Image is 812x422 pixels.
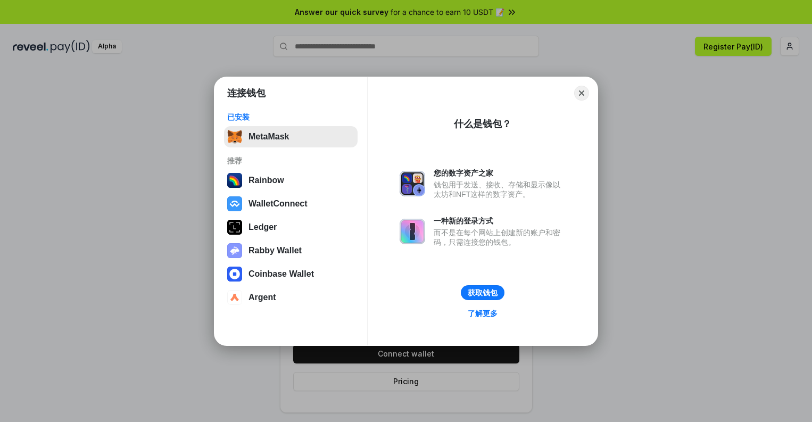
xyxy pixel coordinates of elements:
img: svg+xml,%3Csvg%20fill%3D%22none%22%20height%3D%2233%22%20viewBox%3D%220%200%2035%2033%22%20width%... [227,129,242,144]
img: svg+xml,%3Csvg%20width%3D%2228%22%20height%3D%2228%22%20viewBox%3D%220%200%2028%2028%22%20fill%3D... [227,267,242,282]
div: 钱包用于发送、接收、存储和显示像以太坊和NFT这样的数字资产。 [434,180,566,199]
img: svg+xml,%3Csvg%20xmlns%3D%22http%3A%2F%2Fwww.w3.org%2F2000%2Fsvg%22%20fill%3D%22none%22%20viewBox... [227,243,242,258]
div: Rabby Wallet [248,246,302,255]
img: svg+xml,%3Csvg%20xmlns%3D%22http%3A%2F%2Fwww.w3.org%2F2000%2Fsvg%22%20width%3D%2228%22%20height%3... [227,220,242,235]
div: Ledger [248,222,277,232]
img: svg+xml,%3Csvg%20width%3D%2228%22%20height%3D%2228%22%20viewBox%3D%220%200%2028%2028%22%20fill%3D... [227,196,242,211]
div: 已安装 [227,112,354,122]
button: Argent [224,287,358,308]
button: 获取钱包 [461,285,504,300]
div: 而不是在每个网站上创建新的账户和密码，只需连接您的钱包。 [434,228,566,247]
h1: 连接钱包 [227,87,266,100]
button: Close [574,86,589,101]
img: svg+xml,%3Csvg%20xmlns%3D%22http%3A%2F%2Fwww.w3.org%2F2000%2Fsvg%22%20fill%3D%22none%22%20viewBox... [400,171,425,196]
div: 推荐 [227,156,354,166]
button: Rainbow [224,170,358,191]
div: Coinbase Wallet [248,269,314,279]
button: MetaMask [224,126,358,147]
button: Rabby Wallet [224,240,358,261]
button: Ledger [224,217,358,238]
a: 了解更多 [461,307,504,320]
img: svg+xml,%3Csvg%20width%3D%22120%22%20height%3D%22120%22%20viewBox%3D%220%200%20120%20120%22%20fil... [227,173,242,188]
div: 一种新的登录方式 [434,216,566,226]
div: 什么是钱包？ [454,118,511,130]
div: 了解更多 [468,309,498,318]
button: WalletConnect [224,193,358,214]
div: WalletConnect [248,199,308,209]
button: Coinbase Wallet [224,263,358,285]
div: MetaMask [248,132,289,142]
img: svg+xml,%3Csvg%20width%3D%2228%22%20height%3D%2228%22%20viewBox%3D%220%200%2028%2028%22%20fill%3D... [227,290,242,305]
img: svg+xml,%3Csvg%20xmlns%3D%22http%3A%2F%2Fwww.w3.org%2F2000%2Fsvg%22%20fill%3D%22none%22%20viewBox... [400,219,425,244]
div: Rainbow [248,176,284,185]
div: 获取钱包 [468,288,498,297]
div: Argent [248,293,276,302]
div: 您的数字资产之家 [434,168,566,178]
